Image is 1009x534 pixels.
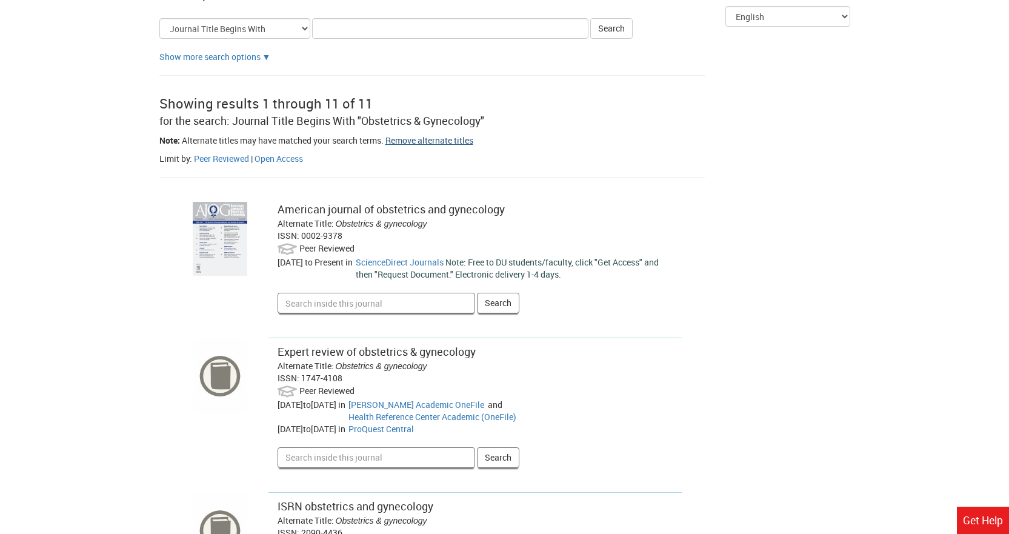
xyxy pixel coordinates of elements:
a: Show more search options [159,51,261,62]
div: American journal of obstetrics and gynecology [278,202,673,218]
a: Filter by peer reviewed [194,153,249,164]
a: Remove alternate titles [385,135,473,146]
span: Peer Reviewed [299,385,355,396]
span: Obstetrics & gynecology [336,219,427,229]
span: Alternate Title: [278,360,334,372]
a: Go to Health Reference Center Academic (OneFile) [348,411,516,422]
span: for the search: Journal Title Begins With "Obstetrics & Gynecology" [159,113,484,128]
span: to Present [305,256,344,268]
a: Filter by peer open access [255,153,303,164]
span: in [338,423,345,435]
div: [DATE] [278,256,356,281]
span: Showing results 1 through 11 of 11 [159,95,373,112]
a: Show more search options [262,51,271,62]
button: Search [477,293,519,313]
span: and [486,399,504,410]
button: Search [477,447,519,468]
span: Alternate titles may have matched your search terms. [182,135,384,146]
div: Expert review of obstetrics & gynecology [278,344,673,360]
span: Peer Reviewed [299,242,355,254]
a: Go to ProQuest Central [348,423,414,435]
span: Note: Free to DU students/faculty, click "Get Access" and then "Request Document." Electronic del... [356,256,659,280]
input: Search inside this journal [278,293,475,313]
span: Limit by: [159,153,192,164]
img: Peer Reviewed: [278,242,298,256]
span: Alternate Title: [278,515,334,526]
a: Go to Gale Academic OneFile [348,399,484,410]
input: Search inside this journal [278,447,475,468]
span: in [345,256,353,268]
div: [DATE] [DATE] [278,399,348,423]
span: to [303,423,311,435]
img: cover image for: American journal of obstetrics and gynecology [193,202,247,276]
span: to [303,399,311,410]
span: Alternate Title: [278,218,334,229]
div: [DATE] [DATE] [278,423,348,435]
span: Obstetrics & gynecology [336,516,427,526]
img: cover image for: Expert review of obstetrics & gynecology [193,338,247,414]
a: Go to ScienceDirect Journals [356,256,444,268]
a: Get Help [957,507,1009,534]
span: in [338,399,345,410]
div: ISSN: 0002-9378 [278,230,673,242]
button: Search [590,18,633,39]
img: Peer Reviewed: [278,384,298,399]
span: | [251,153,253,164]
span: Note: [159,135,180,146]
div: ISSN: 1747-4108 [278,372,673,384]
div: ISRN obstetrics and gynecology [278,499,673,515]
span: Obstetrics & gynecology [336,361,427,371]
